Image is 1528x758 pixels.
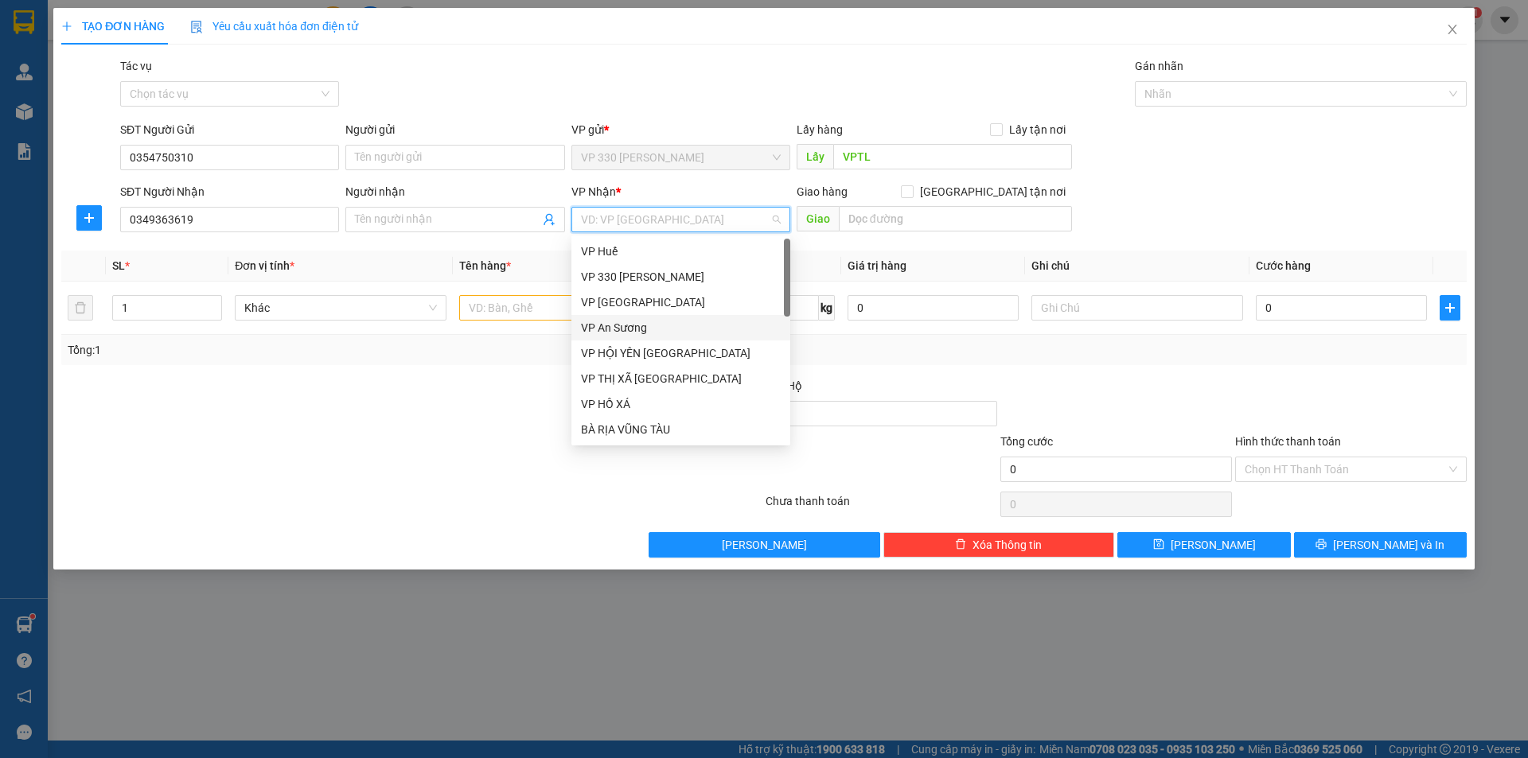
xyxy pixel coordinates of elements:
span: Giao [797,206,839,231]
div: Người nhận [345,183,564,200]
div: BÀ RỊA VŨNG TÀU [581,421,781,438]
div: VP 330 Lê Duẫn [571,264,790,290]
span: printer [1316,538,1327,551]
span: Yêu cầu xuất hóa đơn điện tử [190,20,358,33]
span: Tên hàng [459,259,511,272]
span: [GEOGRAPHIC_DATA] tận nơi [914,183,1072,200]
button: plus [76,205,102,231]
span: Xóa Thông tin [973,536,1042,554]
button: deleteXóa Thông tin [883,532,1115,558]
button: printer[PERSON_NAME] và In [1294,532,1467,558]
div: BÀ RỊA VŨNG TÀU [571,417,790,442]
span: close [1446,23,1459,36]
div: SĐT Người Nhận [120,183,339,200]
span: Giá trị hàng [848,259,906,272]
span: [PERSON_NAME] [1171,536,1256,554]
button: plus [1440,295,1460,321]
div: VP An Sương [571,315,790,340]
th: Ghi chú [1025,251,1249,282]
span: user-add [543,213,555,226]
input: VD: Bàn, Ghế [459,295,671,321]
span: Đơn vị tính [235,259,294,272]
button: save[PERSON_NAME] [1117,532,1290,558]
div: VP gửi [571,121,790,138]
span: kg [819,295,835,321]
div: VP HỘI YÊN HẢI LĂNG [571,340,790,366]
div: Người gửi [345,121,564,138]
span: plus [61,21,72,32]
div: VP HỘI YÊN [GEOGRAPHIC_DATA] [581,344,781,362]
input: Dọc đường [839,206,1072,231]
span: Lấy hàng [797,123,843,136]
span: SL [112,259,125,272]
span: [PERSON_NAME] và In [1333,536,1444,554]
span: Lấy [797,144,833,169]
span: Thu Hộ [766,379,802,392]
div: VP Huế [571,239,790,264]
span: delete [955,538,966,551]
span: VP 330 Lê Duẫn [581,146,781,169]
button: [PERSON_NAME] [649,532,880,558]
div: VP An Sương [581,319,781,336]
div: VP [GEOGRAPHIC_DATA] [581,293,781,311]
input: Dọc đường [833,144,1072,169]
span: VP Nhận [571,185,616,198]
label: Tác vụ [120,60,152,72]
span: Lấy tận nơi [1003,121,1072,138]
div: VP HỒ XÁ [571,391,790,417]
div: VP THỊ XÃ [GEOGRAPHIC_DATA] [581,370,781,387]
div: SĐT Người Gửi [120,121,339,138]
div: VP 330 [PERSON_NAME] [581,268,781,286]
div: VP Huế [581,243,781,260]
img: icon [190,21,203,33]
div: VP HỒ XÁ [581,395,781,413]
div: Chưa thanh toán [764,492,999,520]
span: [PERSON_NAME] [722,536,807,554]
label: Hình thức thanh toán [1235,435,1341,448]
label: Gán nhãn [1135,60,1183,72]
span: plus [77,212,101,224]
span: Khác [244,296,437,320]
span: Tổng cước [1000,435,1053,448]
span: save [1153,538,1164,551]
span: Giao hàng [797,185,848,198]
button: Close [1430,8,1475,52]
input: 0 [848,295,1019,321]
span: plus [1440,301,1460,314]
span: TẠO ĐƠN HÀNG [61,20,165,33]
div: Tổng: 1 [68,341,590,359]
button: delete [68,295,93,321]
div: VP Đà Lạt [571,290,790,315]
input: Ghi Chú [1031,295,1243,321]
span: Cước hàng [1256,259,1311,272]
div: VP THỊ XÃ QUẢNG TRỊ [571,366,790,391]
